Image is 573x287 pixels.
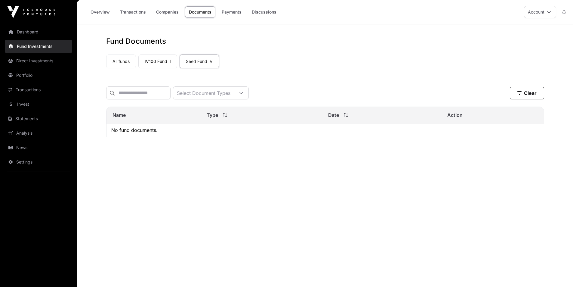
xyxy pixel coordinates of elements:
a: Seed Fund IV [180,55,219,68]
span: Date [328,111,339,119]
a: Transactions [116,6,150,18]
span: Action [447,111,463,119]
a: Payments [218,6,245,18]
a: Settings [5,155,72,169]
a: All funds [106,55,136,68]
a: Statements [5,112,72,125]
td: No fund documents. [106,123,544,137]
a: Documents [185,6,215,18]
a: News [5,141,72,154]
div: Select Document Types [173,87,234,99]
a: Companies [152,6,183,18]
a: Portfolio [5,69,72,82]
a: Transactions [5,83,72,96]
a: Fund Investments [5,40,72,53]
a: Discussions [248,6,280,18]
span: Name [112,111,126,119]
a: Direct Investments [5,54,72,67]
button: Clear [510,87,544,99]
a: IV100 Fund II [138,55,177,68]
h1: Fund Documents [106,36,544,46]
button: Account [524,6,556,18]
a: Analysis [5,126,72,140]
iframe: Chat Widget [543,258,573,287]
a: Overview [87,6,114,18]
img: Icehouse Ventures Logo [7,6,55,18]
span: Type [207,111,218,119]
a: Dashboard [5,25,72,39]
a: Invest [5,98,72,111]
